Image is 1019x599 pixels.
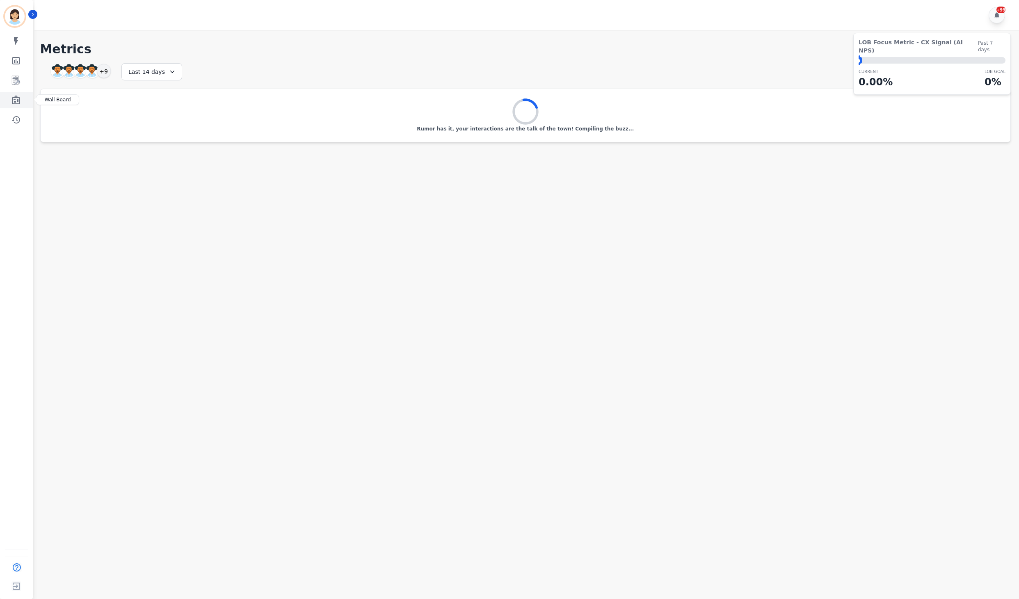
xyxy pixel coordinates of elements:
img: Bordered avatar [5,7,25,26]
div: +99 [996,7,1005,13]
p: Rumor has it, your interactions are the talk of the town! Compiling the buzz... [417,126,634,132]
div: Last 14 days [121,63,182,80]
div: ⬤ [859,57,862,64]
p: LOB Goal [985,69,1005,75]
div: +9 [97,64,111,78]
h1: Metrics [40,42,1011,57]
p: CURRENT [859,69,893,75]
p: 0.00 % [859,75,893,89]
span: LOB Focus Metric - CX Signal (AI NPS) [859,38,978,55]
span: Past 7 days [978,40,1005,53]
p: 0 % [985,75,1005,89]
